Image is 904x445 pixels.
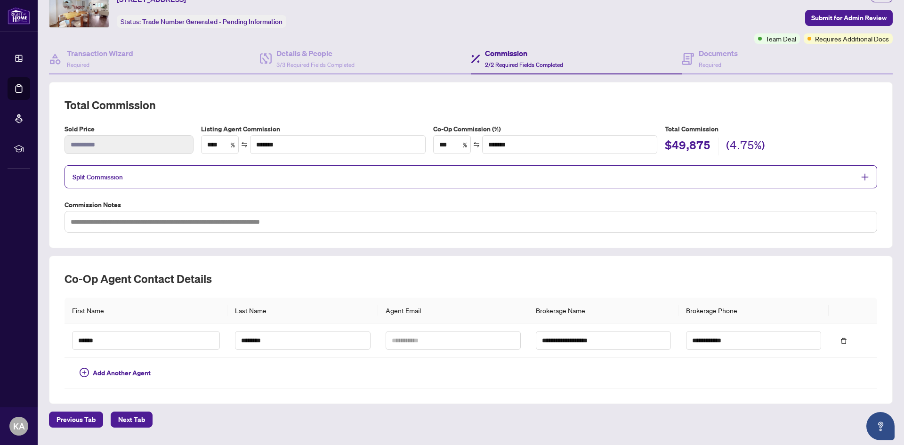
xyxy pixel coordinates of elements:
div: Split Commission [65,165,877,188]
th: Agent Email [378,298,528,324]
h5: Total Commission [665,124,877,134]
button: Add Another Agent [72,365,158,380]
span: Next Tab [118,412,145,427]
span: 2/2 Required Fields Completed [485,61,563,68]
label: Listing Agent Commission [201,124,426,134]
button: Open asap [866,412,895,440]
span: Trade Number Generated - Pending Information [142,17,282,26]
span: Required [699,61,721,68]
label: Sold Price [65,124,194,134]
th: First Name [65,298,227,324]
h2: (4.75%) [726,138,765,155]
div: Status: [117,15,286,28]
h4: Details & People [276,48,355,59]
th: Last Name [227,298,378,324]
label: Commission Notes [65,200,877,210]
span: Add Another Agent [93,368,151,378]
span: Previous Tab [56,412,96,427]
span: Required [67,61,89,68]
span: swap [241,141,248,148]
h4: Transaction Wizard [67,48,133,59]
h4: Documents [699,48,738,59]
span: Submit for Admin Review [811,10,887,25]
span: Team Deal [766,33,796,44]
span: KA [13,420,25,433]
span: swap [473,141,480,148]
button: Submit for Admin Review [805,10,893,26]
span: Split Commission [73,173,123,181]
label: Co-Op Commission (%) [433,124,658,134]
button: Next Tab [111,412,153,428]
h2: $49,875 [665,138,710,155]
span: 3/3 Required Fields Completed [276,61,355,68]
th: Brokerage Name [528,298,678,324]
h4: Commission [485,48,563,59]
img: logo [8,7,30,24]
h2: Co-op Agent Contact Details [65,271,877,286]
button: Previous Tab [49,412,103,428]
span: Requires Additional Docs [815,33,889,44]
th: Brokerage Phone [678,298,829,324]
span: plus-circle [80,368,89,377]
span: plus [861,173,869,181]
span: delete [840,338,847,344]
h2: Total Commission [65,97,877,113]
